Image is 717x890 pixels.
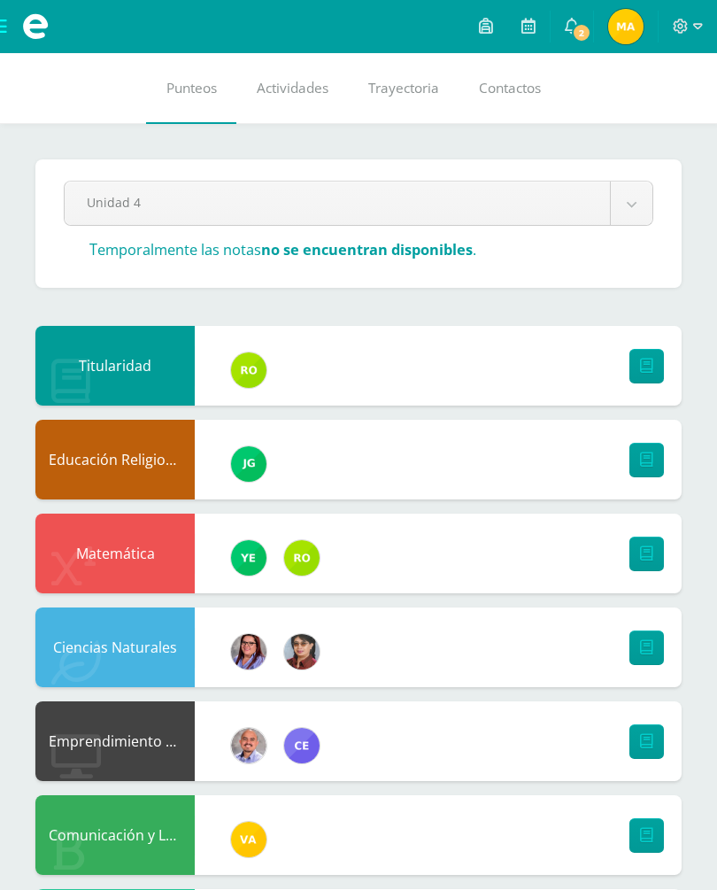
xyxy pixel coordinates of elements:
div: Ciencias Naturales [35,608,195,687]
span: Punteos [166,79,217,97]
img: 62738a800ecd8b6fa95d10d0b85c3dbc.png [284,634,320,669]
span: Actividades [257,79,328,97]
div: Matemática [35,514,195,593]
span: Trayectoria [368,79,439,97]
span: Unidad 4 [87,182,588,223]
a: Actividades [236,53,348,124]
span: 2 [572,23,591,43]
a: Unidad 4 [65,182,652,225]
img: 4877bade2e19e29e430c11a5b67cb138.png [608,9,644,44]
img: f4ddca51a09d81af1cee46ad6847c426.png [231,728,266,763]
span: Contactos [479,79,541,97]
a: Punteos [146,53,236,124]
div: Educación Religiosa Escolar [35,420,195,499]
img: 53ebae3843709d0b88523289b497d643.png [284,540,320,576]
div: Emprendimiento para la Productividad y Robótica [35,701,195,781]
img: 53ebae3843709d0b88523289b497d643.png [231,352,266,388]
div: Titularidad [35,326,195,406]
a: Trayectoria [348,53,459,124]
img: 7a51f661b91fc24d84d05607a94bba63.png [284,728,320,763]
a: Contactos [459,53,560,124]
img: 78707b32dfccdab037c91653f10936d8.png [231,822,266,857]
img: fd93c6619258ae32e8e829e8701697bb.png [231,540,266,576]
img: 3da61d9b1d2c0c7b8f7e89c78bbce001.png [231,446,266,482]
img: fda4ebce342fd1e8b3b59cfba0d95288.png [231,634,266,669]
strong: no se encuentran disponibles [261,240,473,259]
div: Comunicación y Lenguaje, Idioma Español [35,795,195,875]
h3: Temporalmente las notas . [89,240,476,259]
